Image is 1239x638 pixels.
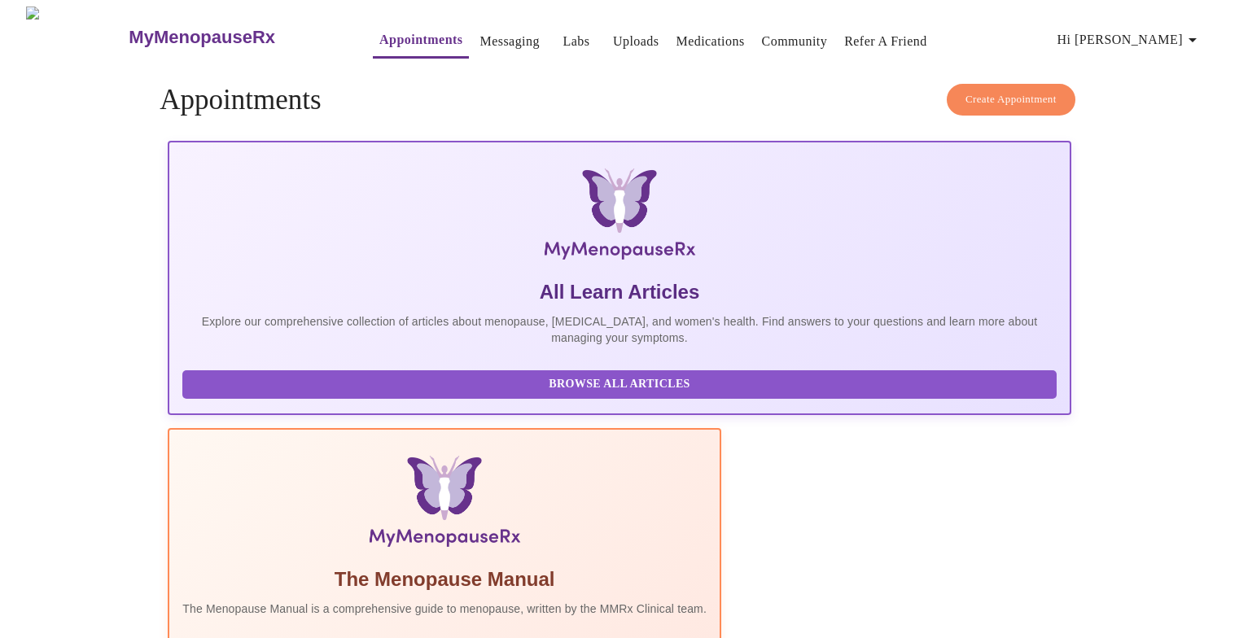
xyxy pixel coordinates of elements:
[318,168,921,266] img: MyMenopauseRx Logo
[182,376,1060,390] a: Browse All Articles
[755,25,834,58] button: Community
[199,374,1040,395] span: Browse All Articles
[762,30,828,53] a: Community
[129,27,275,48] h3: MyMenopauseRx
[182,370,1056,399] button: Browse All Articles
[26,7,127,68] img: MyMenopauseRx Logo
[473,25,545,58] button: Messaging
[613,30,659,53] a: Uploads
[1051,24,1209,56] button: Hi [PERSON_NAME]
[563,30,589,53] a: Labs
[1057,28,1202,51] span: Hi [PERSON_NAME]
[550,25,602,58] button: Labs
[182,566,707,592] h5: The Menopause Manual
[182,313,1056,346] p: Explore our comprehensive collection of articles about menopause, [MEDICAL_DATA], and women's hea...
[838,25,934,58] button: Refer a Friend
[373,24,469,59] button: Appointments
[676,30,744,53] a: Medications
[947,84,1075,116] button: Create Appointment
[127,9,340,66] a: MyMenopauseRx
[606,25,666,58] button: Uploads
[182,279,1056,305] h5: All Learn Articles
[844,30,927,53] a: Refer a Friend
[379,28,462,51] a: Appointments
[182,601,707,617] p: The Menopause Manual is a comprehensive guide to menopause, written by the MMRx Clinical team.
[965,90,1057,109] span: Create Appointment
[669,25,751,58] button: Medications
[265,456,623,553] img: Menopause Manual
[479,30,539,53] a: Messaging
[160,84,1079,116] h4: Appointments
